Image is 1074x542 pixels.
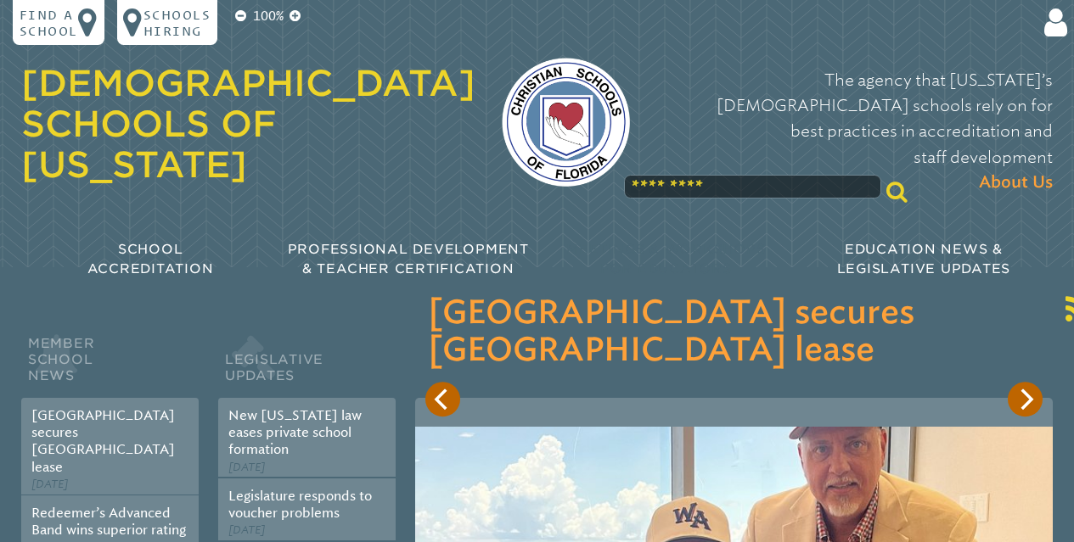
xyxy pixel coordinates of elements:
a: [DEMOGRAPHIC_DATA] Schools of [US_STATE] [21,62,475,186]
p: 100% [250,7,287,26]
h2: Legislative Updates [218,332,396,398]
p: Schools Hiring [143,7,211,39]
h2: Member School News [21,332,199,398]
h3: [GEOGRAPHIC_DATA] secures [GEOGRAPHIC_DATA] lease [428,296,1039,370]
a: [GEOGRAPHIC_DATA] secures [GEOGRAPHIC_DATA] lease [31,407,175,475]
a: Legislature responds to voucher problems [228,488,372,521]
span: Meetings & Workshops for Educators [566,241,765,277]
span: About Us [979,170,1053,196]
span: Education News & Legislative Updates [837,241,1010,277]
p: The agency that [US_STATE]’s [DEMOGRAPHIC_DATA] schools rely on for best practices in accreditati... [656,68,1053,197]
button: Next [1008,382,1043,417]
span: [DATE] [31,478,68,490]
a: Redeemer’s Advanced Band wins superior rating [31,505,186,538]
img: csf-logo-web-colors.png [502,58,631,187]
a: New [US_STATE] law eases private school formation [228,407,362,458]
span: School Accreditation [87,241,214,277]
button: Previous [425,382,461,417]
p: Find a school [20,7,78,39]
span: Professional Development & Teacher Certification [288,241,529,277]
span: [DATE] [228,461,265,473]
span: [DATE] [228,523,265,536]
